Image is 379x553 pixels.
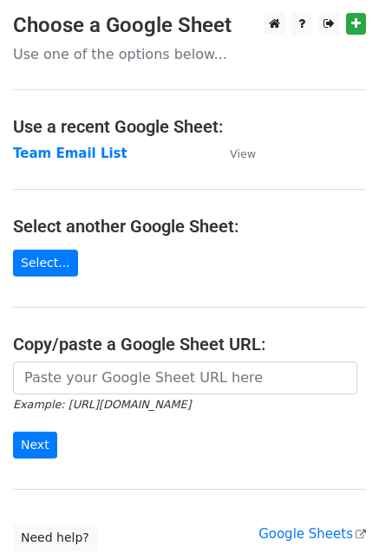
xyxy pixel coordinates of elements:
h4: Select another Google Sheet: [13,216,366,237]
a: Need help? [13,524,97,551]
p: Use one of the options below... [13,45,366,63]
h4: Copy/paste a Google Sheet URL: [13,334,366,355]
input: Paste your Google Sheet URL here [13,361,357,394]
h4: Use a recent Google Sheet: [13,116,366,137]
a: Google Sheets [258,526,366,542]
small: View [230,147,256,160]
a: Team Email List [13,146,127,161]
h3: Choose a Google Sheet [13,13,366,38]
a: Select... [13,250,78,276]
a: View [212,146,256,161]
small: Example: [URL][DOMAIN_NAME] [13,398,191,411]
input: Next [13,432,57,459]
